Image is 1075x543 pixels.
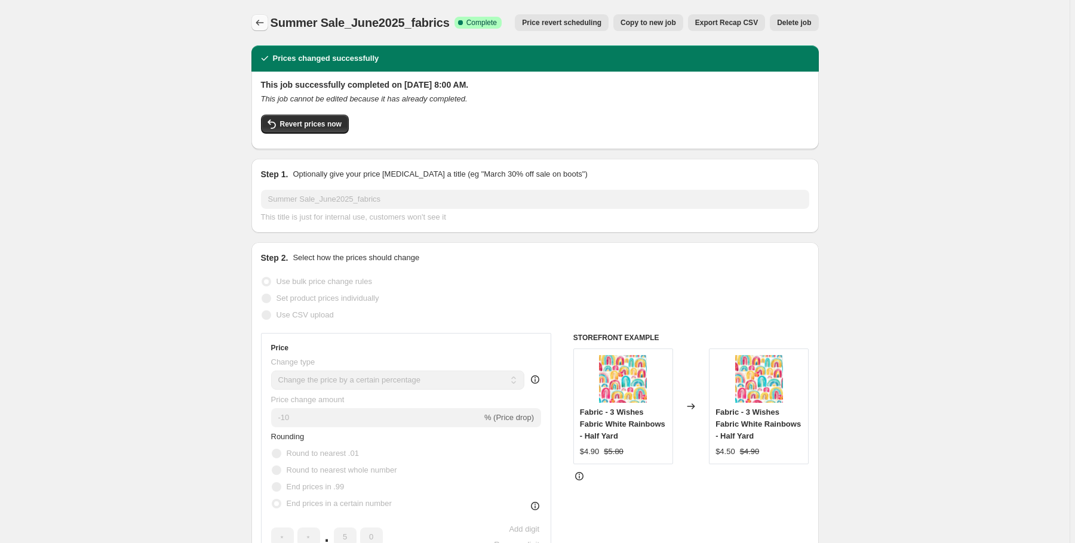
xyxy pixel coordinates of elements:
[293,252,419,264] p: Select how the prices should change
[613,14,683,31] button: Copy to new job
[261,79,809,91] h2: This job successfully completed on [DATE] 8:00 AM.
[599,355,647,403] img: il_794xN.3692402182_fach_68c5b12d-8b40-4cf5-af3d-ba29fee52352_80x.webp
[271,343,288,353] h3: Price
[271,408,482,427] input: -15
[261,94,468,103] i: This job cannot be edited because it has already completed.
[466,18,497,27] span: Complete
[287,499,392,508] span: End prices in a certain number
[715,408,801,440] span: Fabric - 3 Wishes Fabric White Rainbows - Half Yard
[261,115,349,134] button: Revert prices now
[293,168,587,180] p: Optionally give your price [MEDICAL_DATA] a title (eg "March 30% off sale on boots")
[271,16,450,29] span: Summer Sale_June2025_fabrics
[287,482,345,491] span: End prices in .99
[287,465,397,474] span: Round to nearest whole number
[261,190,809,209] input: 30% off holiday sale
[777,18,811,27] span: Delete job
[621,18,676,27] span: Copy to new job
[770,14,818,31] button: Delete job
[529,374,541,385] div: help
[688,14,765,31] button: Export Recap CSV
[580,408,665,440] span: Fabric - 3 Wishes Fabric White Rainbows - Half Yard
[740,446,760,458] strike: $4.90
[522,18,601,27] span: Price revert scheduling
[271,395,345,404] span: Price change amount
[280,119,342,129] span: Revert prices now
[580,446,600,458] div: $4.90
[573,333,809,343] h6: STOREFRONT EXAMPLE
[604,446,623,458] strike: $5.80
[515,14,609,31] button: Price revert scheduling
[287,449,359,458] span: Round to nearest .01
[251,14,268,31] button: Price change jobs
[715,446,735,458] div: $4.50
[735,355,783,403] img: il_794xN.3692402182_fach_68c5b12d-8b40-4cf5-af3d-ba29fee52352_80x.webp
[271,357,315,366] span: Change type
[277,277,372,286] span: Use bulk price change rules
[261,168,288,180] h2: Step 1.
[695,18,758,27] span: Export Recap CSV
[271,432,305,441] span: Rounding
[261,212,446,221] span: This title is just for internal use, customers won't see it
[277,310,334,319] span: Use CSV upload
[484,413,534,422] span: % (Price drop)
[277,294,379,303] span: Set product prices individually
[273,53,379,64] h2: Prices changed successfully
[261,252,288,264] h2: Step 2.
